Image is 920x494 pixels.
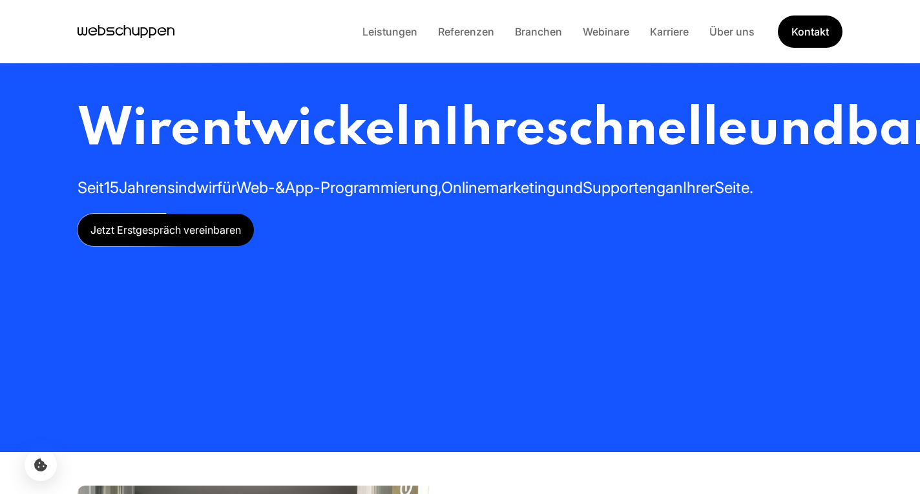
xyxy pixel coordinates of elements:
[119,178,167,197] span: Jahren
[441,178,556,197] span: Onlinemarketing
[25,449,57,481] button: Cookie-Einstellungen öffnen
[217,178,236,197] span: für
[78,214,254,246] a: Jetzt Erstgespräch vereinbaren
[78,104,171,156] span: Wir
[196,178,217,197] span: wir
[545,104,747,156] span: schnelle
[171,104,443,156] span: entwickeln
[683,178,715,197] span: Ihrer
[583,178,639,197] span: Support
[443,104,545,156] span: Ihre
[78,178,104,197] span: Seit
[104,178,119,197] span: 15
[778,15,842,48] a: Get Started
[505,25,572,38] a: Branchen
[572,25,640,38] a: Webinare
[78,22,174,41] a: Hauptseite besuchen
[747,104,845,156] span: und
[236,178,275,197] span: Web-
[428,25,505,38] a: Referenzen
[275,178,285,197] span: &
[167,178,196,197] span: sind
[352,25,428,38] a: Leistungen
[715,178,753,197] span: Seite.
[285,178,441,197] span: App-Programmierung,
[665,178,683,197] span: an
[640,25,699,38] a: Karriere
[556,178,583,197] span: und
[699,25,765,38] a: Über uns
[639,178,665,197] span: eng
